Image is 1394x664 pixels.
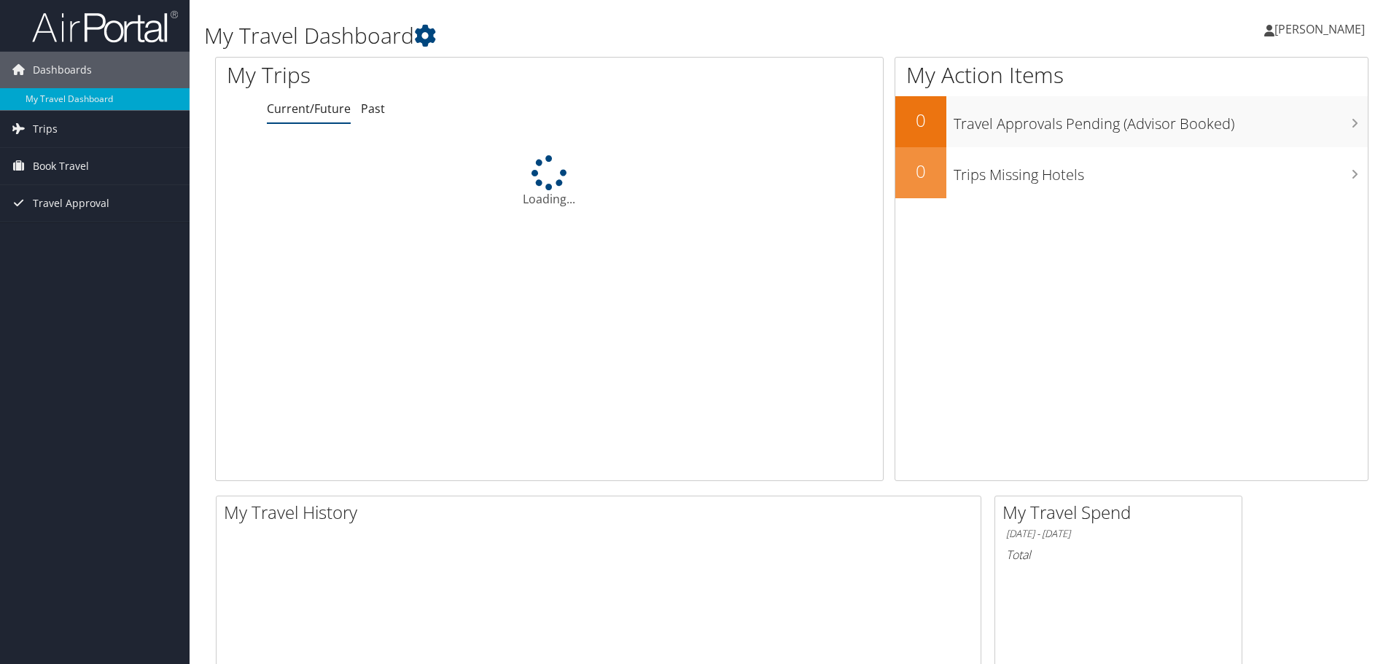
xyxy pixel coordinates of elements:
[224,500,981,525] h2: My Travel History
[33,111,58,147] span: Trips
[361,101,385,117] a: Past
[895,147,1368,198] a: 0Trips Missing Hotels
[204,20,988,51] h1: My Travel Dashboard
[1274,21,1365,37] span: [PERSON_NAME]
[895,60,1368,90] h1: My Action Items
[895,96,1368,147] a: 0Travel Approvals Pending (Advisor Booked)
[33,185,109,222] span: Travel Approval
[895,108,946,133] h2: 0
[1264,7,1379,51] a: [PERSON_NAME]
[33,148,89,184] span: Book Travel
[32,9,178,44] img: airportal-logo.png
[216,155,883,208] div: Loading...
[1002,500,1242,525] h2: My Travel Spend
[954,157,1368,185] h3: Trips Missing Hotels
[33,52,92,88] span: Dashboards
[227,60,594,90] h1: My Trips
[895,159,946,184] h2: 0
[1006,527,1231,541] h6: [DATE] - [DATE]
[267,101,351,117] a: Current/Future
[1006,547,1231,563] h6: Total
[954,106,1368,134] h3: Travel Approvals Pending (Advisor Booked)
